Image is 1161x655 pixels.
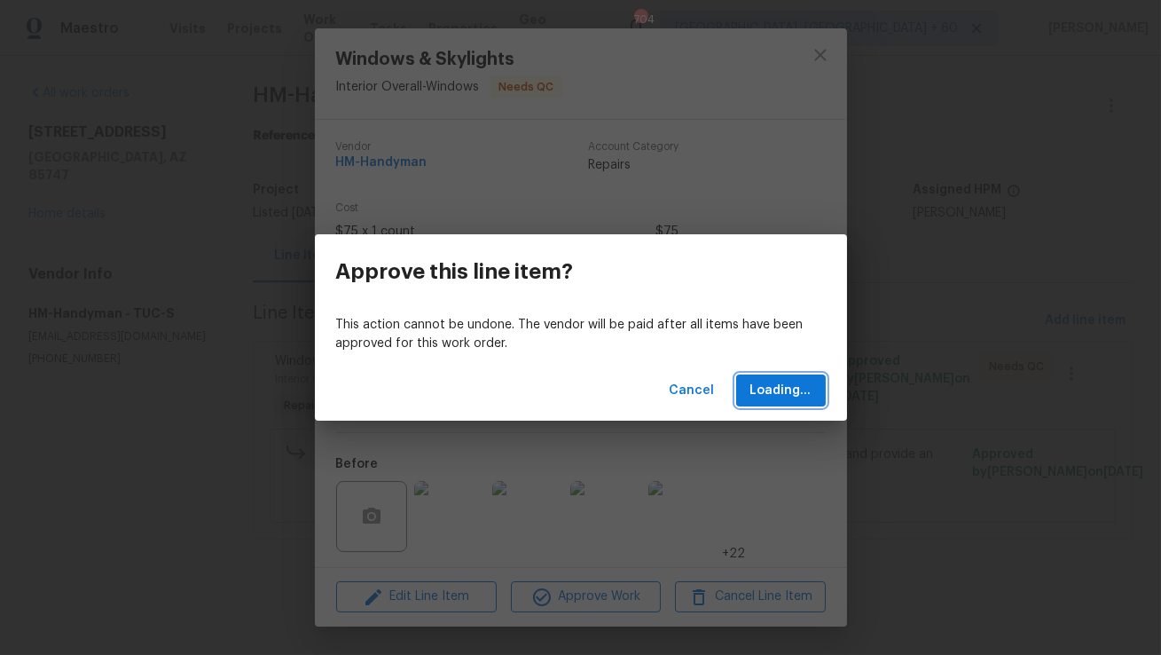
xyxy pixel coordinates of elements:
[670,380,715,402] span: Cancel
[336,316,826,353] p: This action cannot be undone. The vendor will be paid after all items have been approved for this...
[736,375,826,407] button: Loading...
[336,259,574,284] h3: Approve this line item?
[663,375,722,407] button: Cancel
[750,380,812,402] span: Loading...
